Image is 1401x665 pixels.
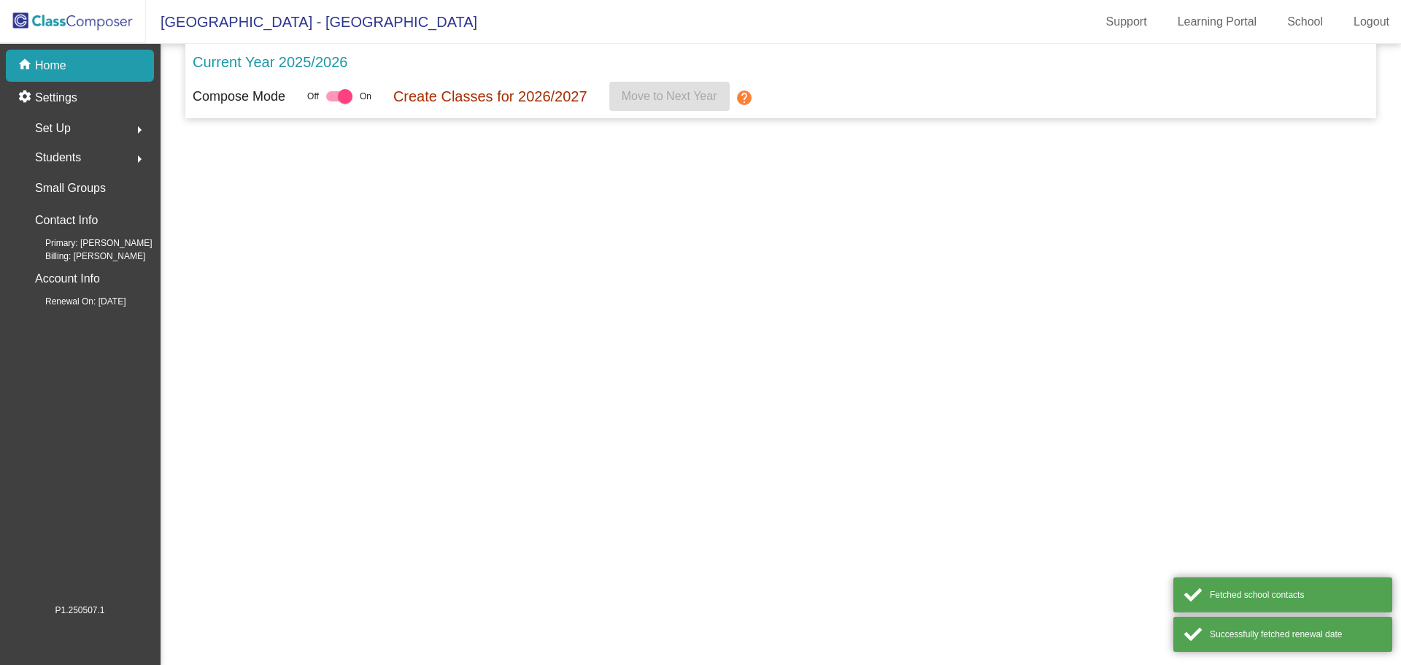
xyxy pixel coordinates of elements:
[609,82,730,111] button: Move to Next Year
[35,57,66,74] p: Home
[393,85,587,107] p: Create Classes for 2026/2027
[35,118,71,139] span: Set Up
[35,210,98,231] p: Contact Info
[307,90,319,103] span: Off
[1095,10,1159,34] a: Support
[736,89,753,107] mat-icon: help
[35,269,100,289] p: Account Info
[22,237,153,250] span: Primary: [PERSON_NAME]
[35,89,77,107] p: Settings
[193,51,347,73] p: Current Year 2025/2026
[1210,588,1381,601] div: Fetched school contacts
[18,89,35,107] mat-icon: settings
[1342,10,1401,34] a: Logout
[622,90,717,102] span: Move to Next Year
[18,57,35,74] mat-icon: home
[35,147,81,168] span: Students
[131,121,148,139] mat-icon: arrow_right
[360,90,371,103] span: On
[146,10,477,34] span: [GEOGRAPHIC_DATA] - [GEOGRAPHIC_DATA]
[35,178,106,199] p: Small Groups
[193,87,285,107] p: Compose Mode
[131,150,148,168] mat-icon: arrow_right
[22,250,145,263] span: Billing: [PERSON_NAME]
[1166,10,1269,34] a: Learning Portal
[1210,628,1381,641] div: Successfully fetched renewal date
[1275,10,1335,34] a: School
[22,295,126,308] span: Renewal On: [DATE]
